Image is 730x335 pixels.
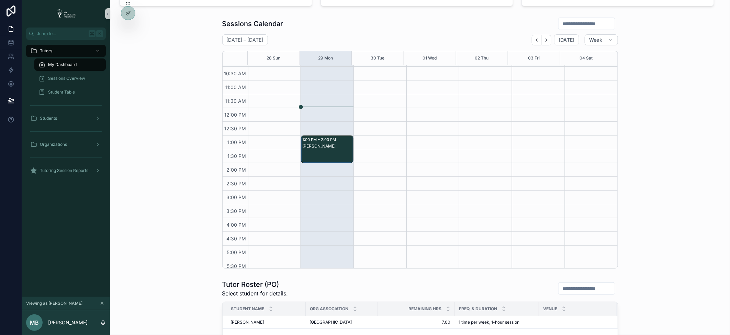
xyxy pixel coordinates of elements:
span: 1:30 PM [226,153,248,159]
button: [DATE] [554,34,579,45]
span: Week [589,37,602,43]
span: 3:00 PM [225,194,248,200]
span: 1 time per week, 1-hour session [459,320,520,325]
button: 29 Mon [318,51,333,65]
h1: Sessions Calendar [222,19,283,29]
button: Week [585,34,618,45]
a: Tutors [26,45,106,57]
span: Student Table [48,89,75,95]
a: 1 time per week, 1-hour session [459,320,535,325]
span: Sessions Overview [48,76,85,81]
button: 02 Thu [475,51,489,65]
button: Next [542,35,551,45]
div: [PERSON_NAME] [302,143,353,149]
span: 1:00 PM [226,139,248,145]
span: Students [40,116,57,121]
span: Org Association [310,306,349,312]
span: K [97,31,102,36]
span: 11:00 AM [224,84,248,90]
div: scrollable content [22,40,110,186]
a: [PERSON_NAME] [231,320,302,325]
h2: [DATE] – [DATE] [227,36,263,43]
p: [PERSON_NAME] [48,319,88,326]
span: MB [30,318,39,327]
h1: Tutor Roster (PO) [222,280,288,289]
a: My Dashboard [34,58,106,71]
span: 12:30 PM [223,126,248,131]
img: App logo [54,8,78,19]
span: Venue [543,306,558,312]
a: Tutoring Session Reports [26,164,106,177]
button: Jump to...K [26,28,106,40]
span: [GEOGRAPHIC_DATA] [310,320,352,325]
span: Freq. & Duration [459,306,497,312]
span: 5:30 PM [225,263,248,269]
span: [DATE] [559,37,575,43]
button: 28 Sun [267,51,280,65]
button: 30 Tue [371,51,385,65]
span: Tutoring Session Reports [40,168,88,173]
span: 10:30 AM [223,71,248,76]
span: 12:00 PM [223,112,248,118]
div: 1:00 PM – 2:00 PM [302,136,338,143]
a: Students [26,112,106,125]
span: 5:00 PM [225,249,248,255]
span: 2:00 PM [225,167,248,173]
button: 01 Wed [423,51,437,65]
a: 7.00 [382,320,451,325]
div: 1:00 PM – 2:00 PM[PERSON_NAME] [301,136,353,163]
span: [PERSON_NAME] [231,320,264,325]
a: Organizations [26,138,106,151]
span: Tutors [40,48,52,54]
span: Viewing as [PERSON_NAME] [26,301,82,306]
button: 03 Fri [528,51,540,65]
span: 4:30 PM [225,236,248,241]
span: Organizations [40,142,67,147]
span: 4:00 PM [225,222,248,228]
span: Student Name [231,306,265,312]
span: Remaining Hrs [409,306,442,312]
a: Student Table [34,86,106,98]
span: 3:30 PM [225,208,248,214]
button: Back [532,35,542,45]
span: Select student for details. [222,289,288,298]
span: 2:30 PM [225,181,248,186]
span: 11:30 AM [224,98,248,104]
span: Jump to... [37,31,86,36]
span: My Dashboard [48,62,77,67]
a: [GEOGRAPHIC_DATA] [310,320,374,325]
a: Sessions Overview [34,72,106,85]
button: 04 Sat [580,51,593,65]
